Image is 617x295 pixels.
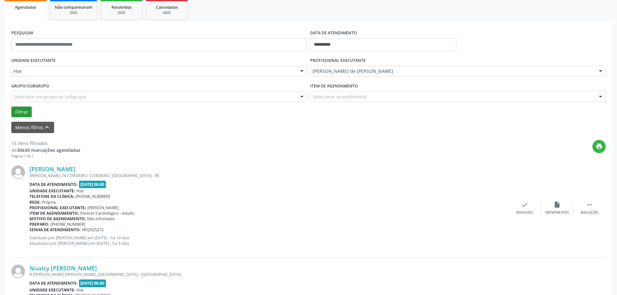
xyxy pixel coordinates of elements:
div: Exportar (PDF) [545,210,569,215]
span: Não informado [87,216,115,221]
span: [PHONE_NUMBER] [75,194,110,199]
div: 2025 [151,10,183,15]
b: Data de atendimento: [29,280,78,286]
i: check [521,201,528,208]
b: Telefone da clínica: [29,194,74,199]
label: Grupo/Subgrupo [11,81,49,91]
span: [PERSON_NAME] [87,205,119,210]
span: [PHONE_NUMBER] [51,221,85,227]
div: 2025 [55,10,92,15]
button: Menos filtroskeyboard_arrow_up [11,122,54,133]
b: Senha de atendimento: [29,227,81,233]
div: de [11,147,80,153]
span: Própria [42,199,56,205]
div: Resolvido [516,210,533,215]
span: [DATE] 08:00 [79,181,106,188]
label: UNIDADE EXECUTANTE [11,56,56,66]
a: [PERSON_NAME] [29,165,75,173]
div: 15 itens filtrados [11,140,80,147]
span: Não compareceram [55,5,92,10]
button: Filtrar [11,107,32,118]
span: Hse [14,68,294,74]
a: Nivalcy [PERSON_NAME] [29,265,97,272]
i: keyboard_arrow_up [43,124,51,131]
span: Agendados [15,5,36,10]
b: Item de agendamento: [29,210,79,216]
button: print [592,140,606,153]
span: M02925272 [82,227,104,233]
div: [PERSON_NAME] 74 CORDEIRO, CORDEIRO, [GEOGRAPHIC_DATA] - PE [29,173,508,178]
b: Unidade executante: [29,287,75,293]
i: insert_drive_file [554,201,561,208]
div: 2025 [105,10,138,15]
i: print [596,143,603,150]
b: Motivo de agendamento: [29,216,86,221]
label: Item de agendamento [310,81,358,91]
img: img [11,265,25,278]
label: PESQUISAR [11,28,33,38]
span: Resolvidos [111,5,131,10]
i:  [586,201,593,208]
b: Profissional executante: [29,205,86,210]
label: DATA DE ATENDIMENTO [310,28,357,38]
span: Selecionar procedimento [313,93,367,100]
b: Data de atendimento: [29,182,78,187]
b: Unidade executante: [29,188,75,194]
span: Hse [76,287,84,293]
p: Solicitado por [PERSON_NAME] em [DATE] - há 14 dias Atualizado por [PERSON_NAME] em [DATE] - há 3... [29,235,508,246]
span: Hse [76,188,84,194]
b: Preparo: [29,221,49,227]
div: R [PERSON_NAME] [PERSON_NAME], [GEOGRAPHIC_DATA] - [GEOGRAPHIC_DATA] [29,272,508,277]
b: Rede: [29,199,41,205]
strong: 30630 marcações agendadas [17,147,80,153]
span: Cancelados [156,5,178,10]
span: [PERSON_NAME] de [PERSON_NAME] [313,68,593,74]
span: [DATE] 08:00 [79,279,106,287]
div: Mais ações [581,210,598,215]
span: Selecione um grupo ou subgrupo [14,93,86,100]
span: Parecer Cardiologico - Adulto [80,210,134,216]
img: img [11,165,25,179]
div: Página 1 de 1 [11,153,80,159]
label: PROFISSIONAL EXECUTANTE [310,56,366,66]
